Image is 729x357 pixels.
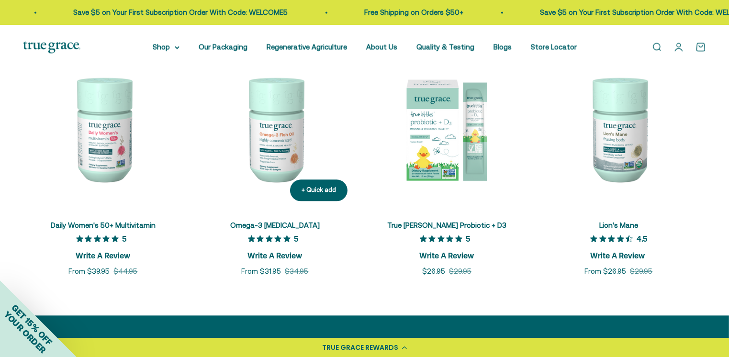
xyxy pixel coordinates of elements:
[367,48,527,209] img: Vitamin D is essential for your little one’s development and immune health, and it can be tricky ...
[493,43,512,51] a: Blogs
[422,266,445,277] sale-price: $26.95
[599,221,638,229] a: Lion's Mane
[153,41,179,53] summary: Shop
[123,234,127,243] span: 5
[199,43,247,51] a: Our Packaging
[420,232,474,262] button: 5 out 5 stars rating in total 4 reviews. Jump to reviews.
[630,266,653,277] compare-at-price: $29.95
[363,8,462,16] a: Free Shipping on Orders $50+
[366,43,397,51] a: About Us
[242,266,281,277] sale-price: From $31.95
[267,43,347,51] a: Regenerative Agriculture
[416,43,474,51] a: Quality & Testing
[420,248,474,262] span: Write A Review
[590,248,645,262] span: Write A Review
[590,232,647,262] button: 4.5 out 5 stars rating in total 12 reviews. Jump to reviews.
[10,302,54,347] span: GET 15% OFF
[51,221,156,229] a: Daily Women's 50+ Multivitamin
[538,48,699,209] img: Lion's Mane Mushroom Supplement for Brain, Nerve&Cognitive Support* 1 g daily supports brain heal...
[2,309,48,355] span: YOUR ORDER
[248,232,303,262] button: 5 out 5 stars rating in total 16 reviews. Jump to reviews.
[230,221,320,229] a: Omega-3 [MEDICAL_DATA]
[290,179,348,201] button: + Quick add
[449,266,471,277] compare-at-price: $29.95
[387,221,506,229] a: True [PERSON_NAME] Probiotic + D3
[323,343,399,353] div: TRUE GRACE REWARDS
[72,7,287,18] p: Save $5 on Your First Subscription Order With Code: WELCOME5
[531,43,577,51] a: Store Locator
[585,266,627,277] sale-price: From $26.95
[248,248,303,262] span: Write A Review
[637,234,647,243] span: 4.5
[466,234,471,243] span: 5
[285,266,309,277] compare-at-price: $34.95
[294,234,299,243] span: 5
[114,266,138,277] compare-at-price: $44.95
[76,232,131,262] button: 5 out 5 stars rating in total 13 reviews. Jump to reviews.
[195,48,355,209] img: Omega-3 Fish Oil for Brain, Heart, and Immune Health* Sustainably sourced, wild-caught Alaskan fi...
[23,48,183,209] img: Daily Multivitamin for Energy, Longevity, Heart Health, & Memory Support* L-ergothioneine to supp...
[76,248,131,262] span: Write A Review
[69,266,110,277] sale-price: From $39.95
[302,185,336,195] div: + Quick add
